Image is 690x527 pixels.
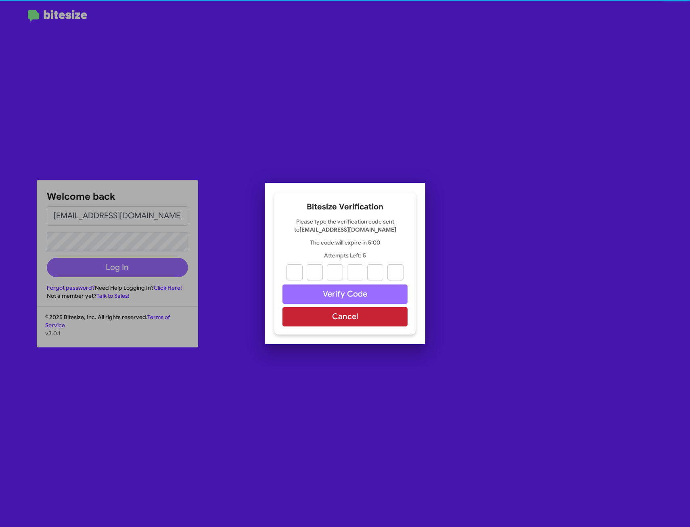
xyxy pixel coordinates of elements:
p: The code will expire in 5:00 [282,238,408,247]
button: Cancel [282,307,408,326]
button: Verify Code [282,284,408,304]
p: Attempts Left: 5 [282,251,408,259]
strong: [EMAIL_ADDRESS][DOMAIN_NAME] [299,226,396,233]
h2: Bitesize Verification [282,201,408,213]
p: Please type the verification code sent to [282,217,408,234]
